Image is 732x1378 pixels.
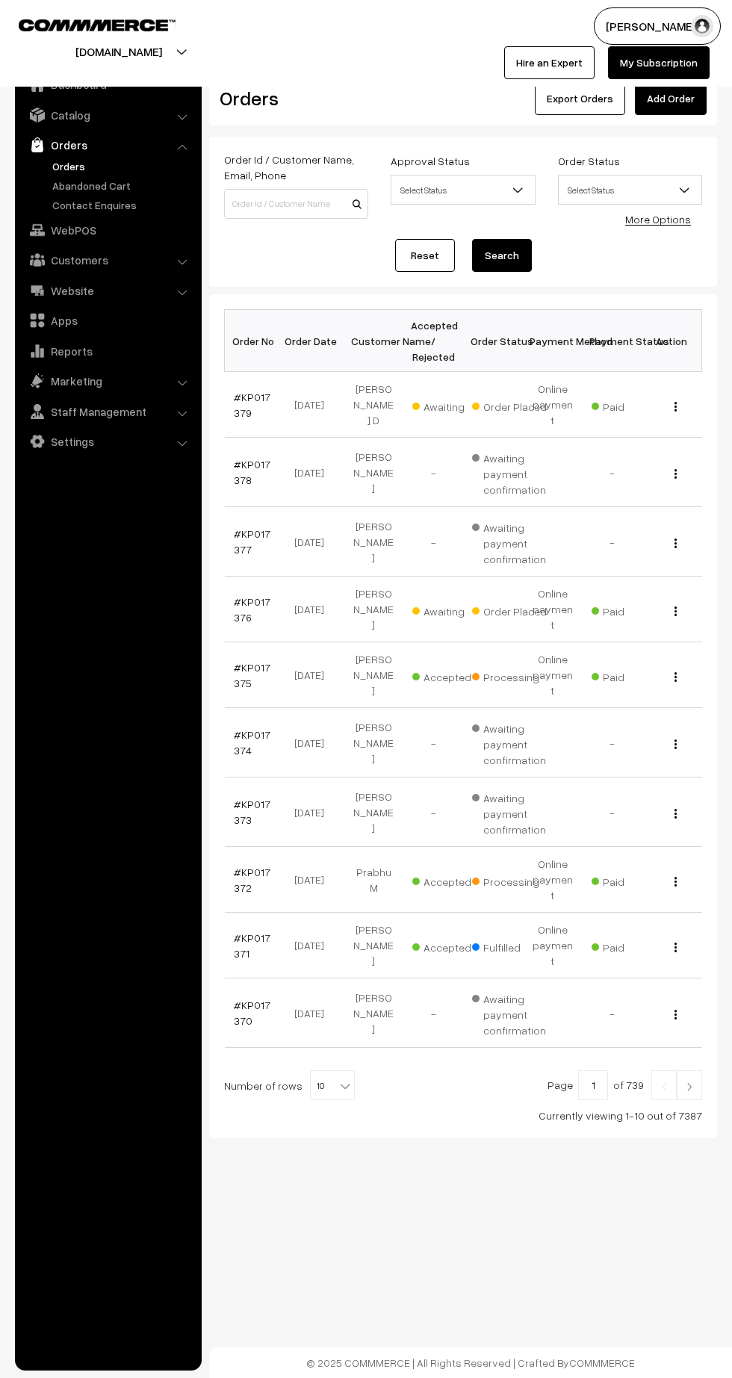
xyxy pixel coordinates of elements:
[583,708,642,778] td: -
[209,1347,732,1378] footer: © 2025 COMMMERCE | All Rights Reserved | Crafted By
[472,786,547,837] span: Awaiting payment confirmation
[583,978,642,1048] td: -
[642,310,702,372] th: Action
[49,158,196,174] a: Orders
[234,931,270,960] a: #KP017371
[523,310,583,372] th: Payment Method
[523,577,583,642] td: Online payment
[412,936,487,955] span: Accepted
[583,507,642,577] td: -
[19,367,196,394] a: Marketing
[403,778,463,847] td: -
[583,778,642,847] td: -
[535,82,625,115] button: Export Orders
[504,46,595,79] a: Hire an Expert
[19,131,196,158] a: Orders
[674,1010,677,1019] img: Menu
[592,600,666,619] span: Paid
[19,428,196,455] a: Settings
[412,665,487,685] span: Accepted
[234,391,270,419] a: #KP017379
[310,1070,355,1100] span: 10
[284,978,344,1048] td: [DATE]
[472,936,547,955] span: Fulfilled
[284,372,344,438] td: [DATE]
[558,175,702,205] span: Select Status
[234,595,270,624] a: #KP017376
[523,642,583,708] td: Online payment
[395,239,455,272] a: Reset
[224,1108,702,1123] div: Currently viewing 1-10 out of 7387
[583,438,642,507] td: -
[344,310,403,372] th: Customer Name
[19,338,196,364] a: Reports
[19,246,196,273] a: Customers
[674,672,677,682] img: Menu
[523,847,583,913] td: Online payment
[311,1071,354,1101] span: 10
[224,152,368,183] label: Order Id / Customer Name, Email, Phone
[472,665,547,685] span: Processing
[592,870,666,890] span: Paid
[674,943,677,952] img: Menu
[344,372,403,438] td: [PERSON_NAME] D
[224,189,368,219] input: Order Id / Customer Name / Customer Email / Customer Phone
[657,1082,671,1091] img: Left
[613,1078,644,1091] span: of 739
[284,913,344,978] td: [DATE]
[344,913,403,978] td: [PERSON_NAME]
[523,913,583,978] td: Online payment
[19,277,196,304] a: Website
[284,438,344,507] td: [DATE]
[674,402,677,412] img: Menu
[19,398,196,425] a: Staff Management
[592,936,666,955] span: Paid
[472,516,547,567] span: Awaiting payment confirmation
[523,372,583,438] td: Online payment
[412,870,487,890] span: Accepted
[674,539,677,548] img: Menu
[463,310,523,372] th: Order Status
[674,809,677,819] img: Menu
[583,310,642,372] th: Payment Status
[234,798,270,826] a: #KP017373
[625,213,691,226] a: More Options
[19,102,196,128] a: Catalog
[548,1078,573,1091] span: Page
[558,153,620,169] label: Order Status
[344,847,403,913] td: Prabhu M
[344,507,403,577] td: [PERSON_NAME]
[49,197,196,213] a: Contact Enquires
[403,978,463,1048] td: -
[594,7,721,45] button: [PERSON_NAME]
[344,642,403,708] td: [PERSON_NAME]
[403,438,463,507] td: -
[674,606,677,616] img: Menu
[472,870,547,890] span: Processing
[403,708,463,778] td: -
[674,739,677,749] img: Menu
[391,153,470,169] label: Approval Status
[403,310,463,372] th: Accepted / Rejected
[19,15,149,33] a: COMMMERCE
[559,177,701,203] span: Select Status
[472,600,547,619] span: Order Placed
[472,717,547,768] span: Awaiting payment confirmation
[412,395,487,415] span: Awaiting
[608,46,710,79] a: My Subscription
[234,999,270,1027] a: #KP017370
[284,310,344,372] th: Order Date
[224,1078,303,1093] span: Number of rows
[674,877,677,887] img: Menu
[284,847,344,913] td: [DATE]
[19,307,196,334] a: Apps
[635,82,707,115] a: Add Order
[284,708,344,778] td: [DATE]
[234,458,270,486] a: #KP017378
[284,507,344,577] td: [DATE]
[23,33,214,70] button: [DOMAIN_NAME]
[19,19,176,31] img: COMMMERCE
[284,577,344,642] td: [DATE]
[284,642,344,708] td: [DATE]
[691,15,713,37] img: user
